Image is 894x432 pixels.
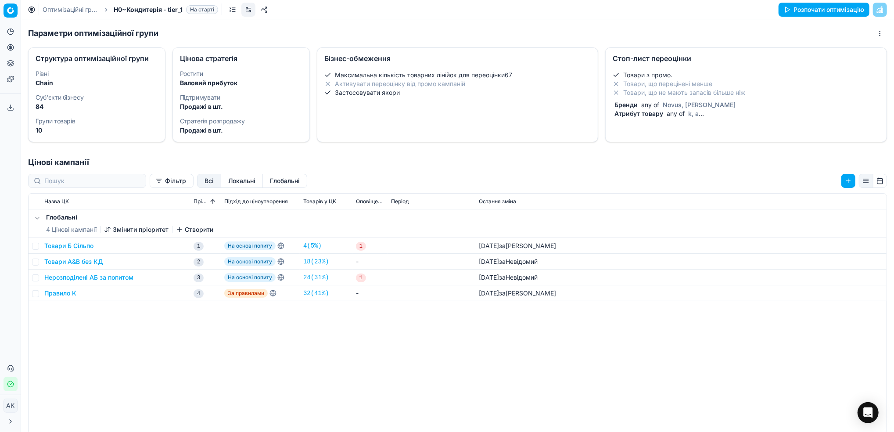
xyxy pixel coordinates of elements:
span: Оповіщення [356,198,384,205]
li: Максимальна кількість товарних лінійок для переоцінки 67 [324,71,591,79]
span: [DATE] [479,289,499,297]
span: any of [665,110,686,117]
span: 2 [194,258,204,266]
nav: breadcrumb [43,5,218,14]
a: Оптимізаційні групи [43,5,99,14]
h1: Цінові кампанії [21,156,894,169]
button: Правило K [44,289,76,298]
dt: Суб'єкти бізнесу [36,94,158,101]
button: Створити [176,225,213,234]
button: global [263,174,307,188]
input: Пошук [44,176,140,185]
strong: Chain [36,79,53,86]
strong: Валовий прибуток [180,79,237,86]
span: [DATE] [479,274,499,281]
span: k, a [686,110,700,117]
dt: Стратегія розпродажу [180,118,302,124]
div: Цінова стратегія [180,55,302,62]
span: [DATE] [479,258,499,265]
h1: Параметри оптимізаційної групи [28,27,158,40]
span: 4 Цінові кампанії [46,225,97,234]
a: 18(23%) [303,257,329,266]
a: 32(41%) [303,289,329,298]
span: 4 [194,289,204,298]
span: Пріоритет [194,198,208,205]
span: any of [639,101,661,108]
button: all [197,174,221,188]
li: Застосовувати якори [324,88,591,97]
dt: Ростити [180,71,302,77]
span: На основі попиту [224,257,276,266]
td: - [352,285,388,301]
strong: 84 [36,103,43,110]
span: На основі попиту [224,273,276,282]
button: AK [4,399,18,413]
span: Період [391,198,409,205]
span: 1 [356,274,366,282]
span: Бренди [613,101,639,108]
button: Нерозподілені АБ за попитом [44,273,133,282]
div: за Невідомий [479,273,538,282]
span: 1 [356,242,366,251]
span: H0~Кондитерія - tier_1 [114,5,183,14]
button: Фільтр [150,174,194,188]
button: Товари Б Сільпо [44,241,93,250]
dt: Рівні [36,71,158,77]
span: Остання зміна [479,198,516,205]
dt: Підтримувати [180,94,302,101]
div: Структура оптимізаційної групи [36,55,158,62]
li: Товари, що перецінені менше [613,79,880,88]
span: 3 [194,274,204,282]
div: Стоп-лист переоцінки [613,55,880,62]
a: 24(31%) [303,273,329,282]
li: Активувати переоцінку від промо кампаній [324,79,591,88]
span: Атрибут товару [613,110,665,117]
span: H0~Кондитерія - tier_1На старті [114,5,218,14]
span: Назва ЦК [44,198,69,205]
span: 1 [194,242,204,251]
div: за [PERSON_NAME] [479,241,556,250]
span: Підхід до ціноутворення [224,198,288,205]
dt: Групи товарів [36,118,158,124]
button: Змінити пріоритет [104,225,169,234]
span: AK [4,399,17,412]
button: Товари А&B без КД [44,257,103,266]
span: [DATE] [479,242,499,249]
li: Товари, що не мають запасів більше ніж [613,88,880,97]
span: Товарів у ЦК [303,198,336,205]
a: 4(5%) [303,241,322,250]
div: за Невідомий [479,257,538,266]
button: Sorted by Пріоритет ascending [208,197,217,206]
li: Товари з промо. [613,71,880,79]
strong: Продажі в шт. [180,126,223,134]
h5: Глобальні [46,213,213,222]
div: за [PERSON_NAME] [479,289,556,298]
strong: 10 [36,126,42,134]
span: На старті [186,5,218,14]
button: Розпочати оптимізацію [779,3,869,17]
button: local [221,174,263,188]
strong: Продажі в шт. [180,103,223,110]
span: За правилами [224,289,268,298]
span: На основі попиту [224,241,276,250]
td: - [352,254,388,270]
span: Novus, [PERSON_NAME] [661,101,737,108]
div: Бізнес-обмеження [324,55,591,62]
div: Open Intercom Messenger [858,402,879,423]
